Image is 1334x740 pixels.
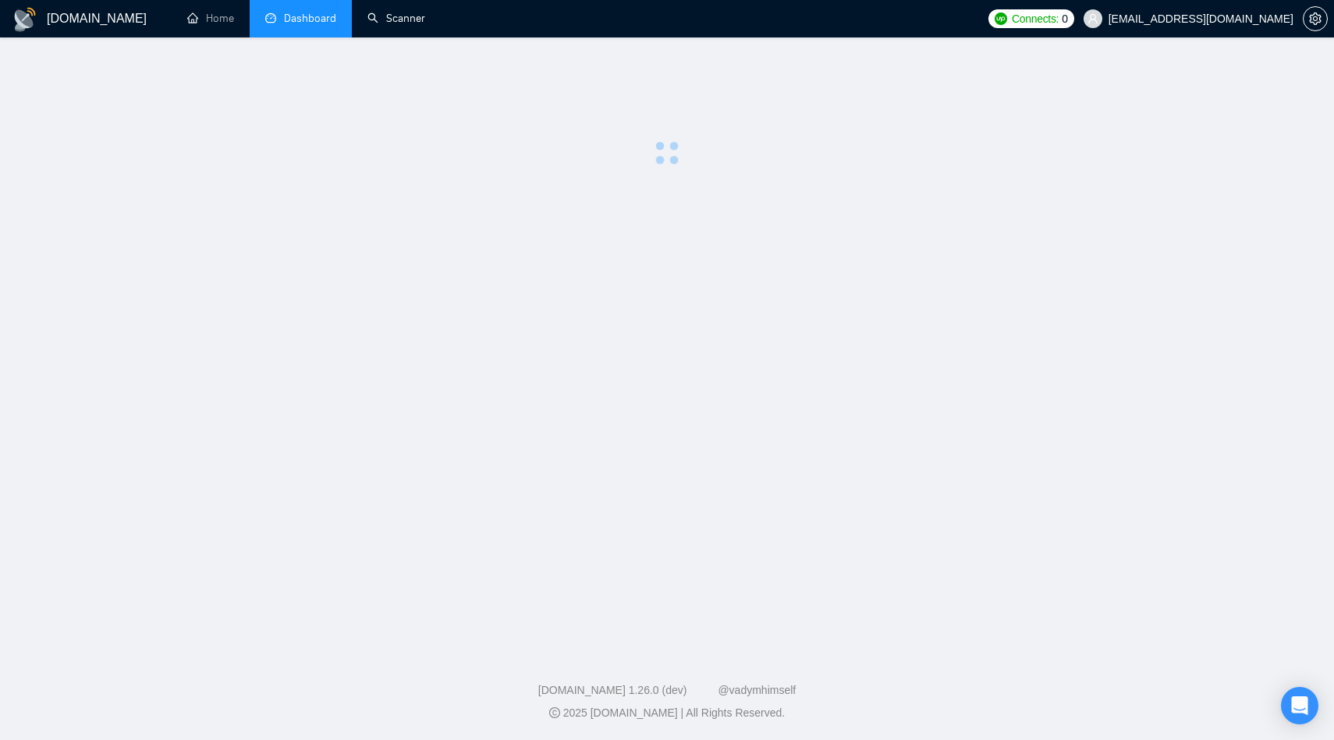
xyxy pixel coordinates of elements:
span: dashboard [265,12,276,23]
div: 2025 [DOMAIN_NAME] | All Rights Reserved. [12,705,1322,721]
div: Open Intercom Messenger [1281,687,1318,724]
a: setting [1303,12,1328,25]
span: setting [1304,12,1327,25]
span: user [1087,13,1098,24]
a: [DOMAIN_NAME] 1.26.0 (dev) [538,684,687,696]
span: 0 [1062,10,1068,27]
span: Connects: [1012,10,1059,27]
a: homeHome [187,12,234,25]
span: Dashboard [284,12,336,25]
a: @vadymhimself [718,684,796,696]
a: searchScanner [367,12,425,25]
span: copyright [549,707,560,718]
img: logo [12,7,37,32]
button: setting [1303,6,1328,31]
img: upwork-logo.png [995,12,1007,25]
